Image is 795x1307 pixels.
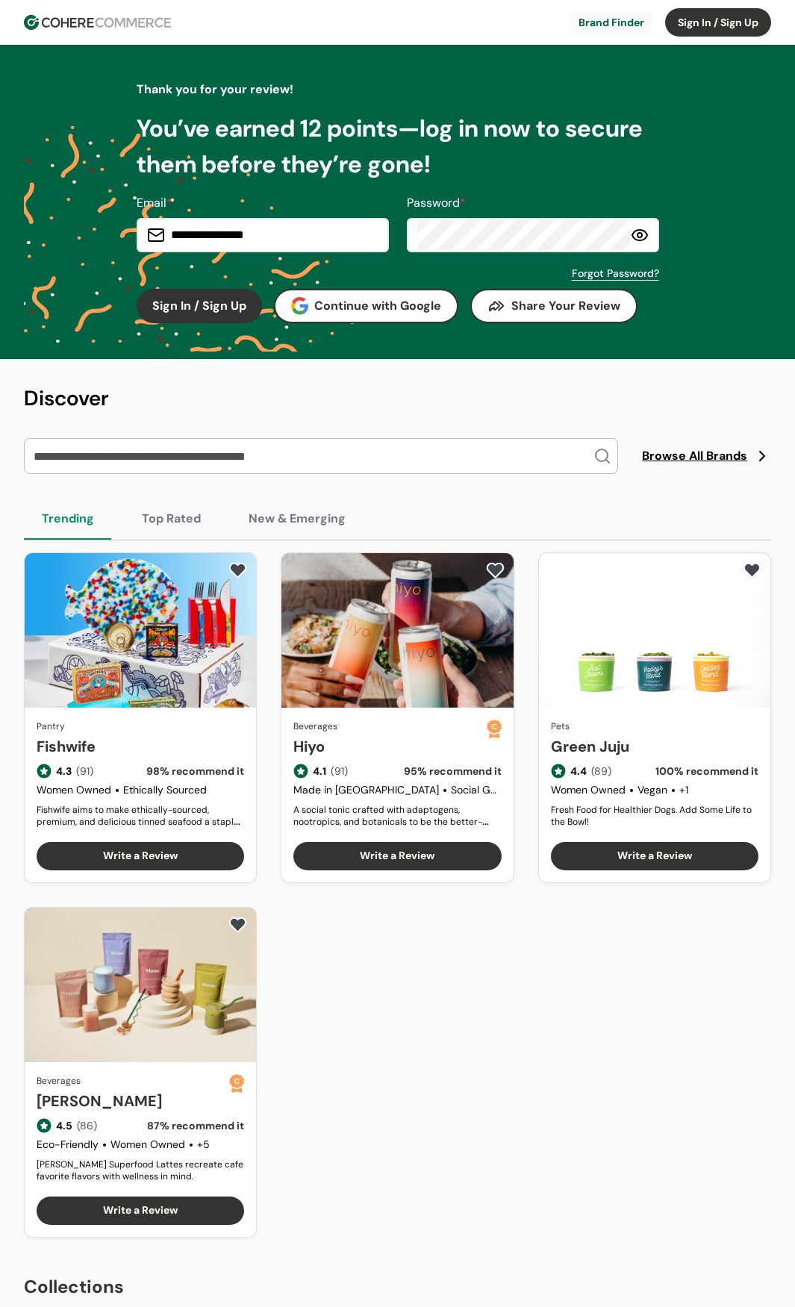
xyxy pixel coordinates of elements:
[274,289,459,323] button: Continue with Google
[740,559,764,581] button: add to favorite
[291,297,442,315] div: Continue with Google
[642,447,771,465] a: Browse All Brands
[293,842,501,870] button: Write a Review
[225,559,250,581] button: add to favorite
[37,1090,229,1112] a: [PERSON_NAME]
[470,289,637,323] button: Share Your Review
[37,735,244,758] a: Fishwife
[231,498,364,540] button: New & Emerging
[225,914,250,936] button: add to favorite
[293,735,486,758] a: Hiyo
[572,266,659,281] a: Forgot Password?
[665,8,771,37] button: Sign In / Sign Up
[551,842,758,870] button: Write a Review
[24,384,109,412] span: Discover
[551,735,758,758] a: Green Juju
[124,498,219,540] button: Top Rated
[407,195,460,210] span: Password
[137,81,659,99] p: Thank you for your review!
[137,289,262,323] button: Sign In / Sign Up
[137,195,166,210] span: Email
[24,498,112,540] button: Trending
[37,1197,244,1225] button: Write a Review
[137,110,659,182] p: You’ve earned 12 points—log in now to secure them before they’re gone!
[483,559,508,581] button: add to favorite
[37,842,244,870] button: Write a Review
[24,15,171,30] img: Cohere Logo
[24,1273,771,1300] h2: Collections
[642,447,747,465] span: Browse All Brands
